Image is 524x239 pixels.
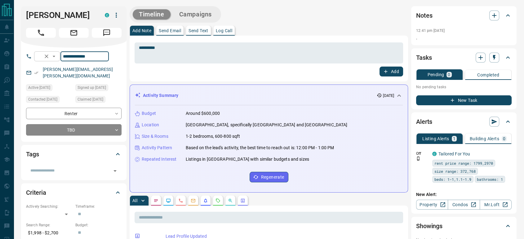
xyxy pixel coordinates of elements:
[416,200,448,210] a: Property
[26,149,39,159] h2: Tags
[132,28,151,33] p: Add Note
[422,137,449,141] p: Listing Alerts
[416,191,512,198] p: New Alert:
[75,222,122,228] p: Budget:
[28,96,57,102] span: Contacted [DATE]
[416,11,432,20] h2: Notes
[186,133,240,140] p: 1-2 bedrooms, 600-800 sqft
[470,137,499,141] p: Building Alerts
[78,96,103,102] span: Claimed [DATE]
[416,156,420,161] svg: Push Notification Only
[26,222,72,228] p: Search Range:
[432,152,437,156] div: condos.ca
[416,114,512,129] div: Alerts
[166,198,171,203] svg: Lead Browsing Activity
[186,110,220,117] p: Around $600,000
[434,176,471,182] span: beds: 1-1,1.1-1.9
[26,147,122,162] div: Tags
[503,137,505,141] p: 0
[143,92,178,99] p: Activity Summary
[26,96,72,105] div: Sat Aug 09 2025
[26,124,122,136] div: TBD
[28,85,50,91] span: Active [DATE]
[416,82,512,92] p: No pending tasks
[75,204,122,209] p: Timeframe:
[480,200,512,210] a: Mr.Loft
[178,198,183,203] svg: Calls
[26,10,95,20] h1: [PERSON_NAME]
[26,228,72,238] p: $1,998 - $2,700
[43,67,113,78] a: [PERSON_NAME][EMAIL_ADDRESS][PERSON_NAME][DOMAIN_NAME]
[159,28,181,33] p: Send Email
[75,96,122,105] div: Sat Aug 09 2025
[173,9,218,20] button: Campaigns
[142,110,156,117] p: Budget
[133,9,171,20] button: Timeline
[186,145,334,151] p: Based on the lead's activity, the best time to reach out is: 12:00 PM - 1:00 PM
[216,28,232,33] p: Log Call
[203,198,208,203] svg: Listing Alerts
[34,71,38,75] svg: Email Verified
[142,133,168,140] p: Size & Rooms
[240,198,245,203] svg: Agent Actions
[26,28,56,38] span: Call
[186,156,309,163] p: Listings in [GEOGRAPHIC_DATA] with similar budgets and sizes
[92,28,122,38] span: Message
[142,156,176,163] p: Repeated Interest
[142,122,159,128] p: Location
[416,219,512,233] div: Showings
[215,198,220,203] svg: Requests
[26,84,72,93] div: Sat Aug 09 2025
[191,198,196,203] svg: Emails
[448,72,450,77] p: 0
[416,221,442,231] h2: Showings
[50,53,58,60] button: Open
[427,72,444,77] p: Pending
[416,53,432,63] h2: Tasks
[448,200,480,210] a: Condos
[228,198,233,203] svg: Opportunities
[416,95,512,105] button: New Task
[142,145,172,151] p: Activity Pattern
[416,28,445,33] p: 12:41 pm [DATE]
[111,167,119,175] button: Open
[132,198,137,203] p: All
[189,28,208,33] p: Send Text
[477,73,499,77] p: Completed
[416,117,432,127] h2: Alerts
[434,168,476,174] span: size range: 372,768
[186,122,347,128] p: [GEOGRAPHIC_DATA], specifically [GEOGRAPHIC_DATA] and [GEOGRAPHIC_DATA]
[26,185,122,200] div: Criteria
[383,93,394,98] p: [DATE]
[26,204,72,209] p: Actively Searching:
[26,188,46,198] h2: Criteria
[453,137,455,141] p: 1
[78,85,106,91] span: Signed up [DATE]
[416,8,512,23] div: Notes
[416,151,429,156] p: Off
[26,108,122,119] div: Renter
[438,151,470,156] a: Tailored For You
[416,35,512,41] p: .
[75,84,122,93] div: Sat Aug 09 2025
[105,13,109,17] div: condos.ca
[380,67,403,76] button: Add
[250,172,288,182] button: Regenerate
[59,28,89,38] span: Email
[416,50,512,65] div: Tasks
[153,198,158,203] svg: Notes
[42,52,51,61] button: Clear
[135,90,403,101] div: Activity Summary[DATE]
[434,160,493,166] span: rent price range: 1799,2970
[477,176,503,182] span: bathrooms: 1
